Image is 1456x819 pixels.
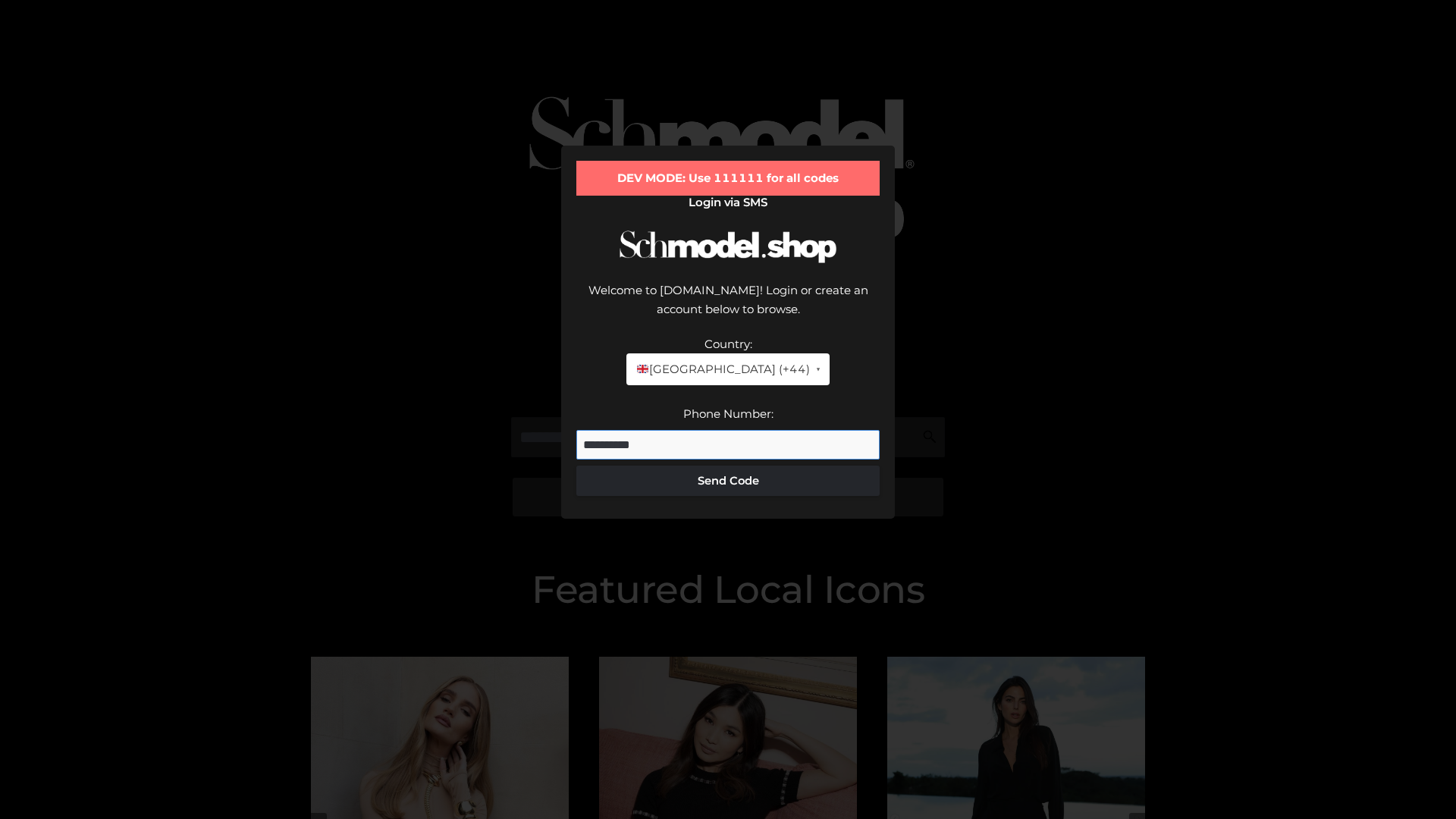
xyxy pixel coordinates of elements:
[683,406,773,421] label: Phone Number:
[704,337,752,351] label: Country:
[614,217,842,277] img: Schmodel Logo
[576,161,880,196] div: DEV MODE: Use 111111 for all codes
[637,363,648,375] img: 🇬🇧
[576,281,880,334] div: Welcome to [DOMAIN_NAME]! Login or create an account below to browse.
[635,359,809,379] span: [GEOGRAPHIC_DATA] (+44)
[576,466,880,496] button: Send Code
[576,196,880,209] h2: Login via SMS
